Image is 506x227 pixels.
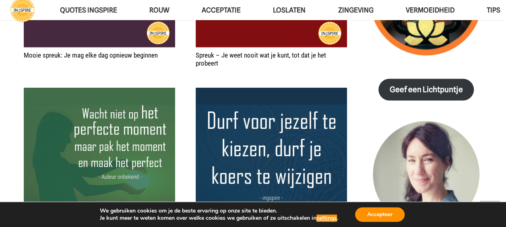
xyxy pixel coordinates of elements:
button: Accepteer [355,207,405,222]
span: Loslaten [273,6,306,14]
span: VERMOEIDHEID [405,6,454,14]
strong: Geef een Lichtpuntje [390,85,463,94]
a: Geef een Lichtpuntje [378,79,474,101]
button: settings [316,215,337,222]
p: We gebruiken cookies om je de beste ervaring op onze site te bieden. [100,207,338,215]
a: Terug naar top [480,201,500,221]
span: ROUW [149,6,169,14]
a: Spreuk – Je weet nooit wat je kunt, tot dat je het probeert [196,51,326,67]
span: TIPS [486,6,500,14]
span: Zingeving [338,6,373,14]
span: QUOTES INGSPIRE [60,6,117,14]
span: Acceptatie [202,6,241,14]
a: Mooie spreuk: Je mag elke dag opnieuw beginnen [24,51,158,59]
p: Je kunt meer te weten komen over welke cookies we gebruiken of ze uitschakelen in . [100,215,338,222]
